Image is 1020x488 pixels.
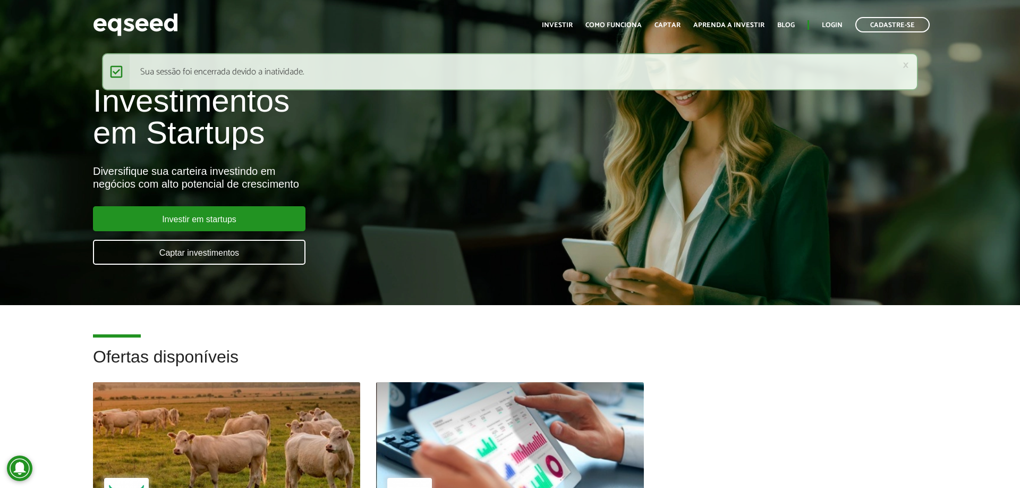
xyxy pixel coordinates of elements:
img: EqSeed [93,11,178,39]
div: Sua sessão foi encerrada devido a inatividade. [102,53,918,90]
a: Captar investimentos [93,240,305,265]
a: Investir em startups [93,206,305,231]
a: Cadastre-se [855,17,930,32]
a: Como funciona [585,22,642,29]
a: Aprenda a investir [693,22,764,29]
div: Diversifique sua carteira investindo em negócios com alto potencial de crescimento [93,165,587,190]
h1: Investimentos em Startups [93,85,587,149]
a: Investir [542,22,573,29]
a: Captar [654,22,681,29]
a: Blog [777,22,795,29]
a: Login [822,22,843,29]
a: × [903,60,909,71]
h2: Ofertas disponíveis [93,348,927,382]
